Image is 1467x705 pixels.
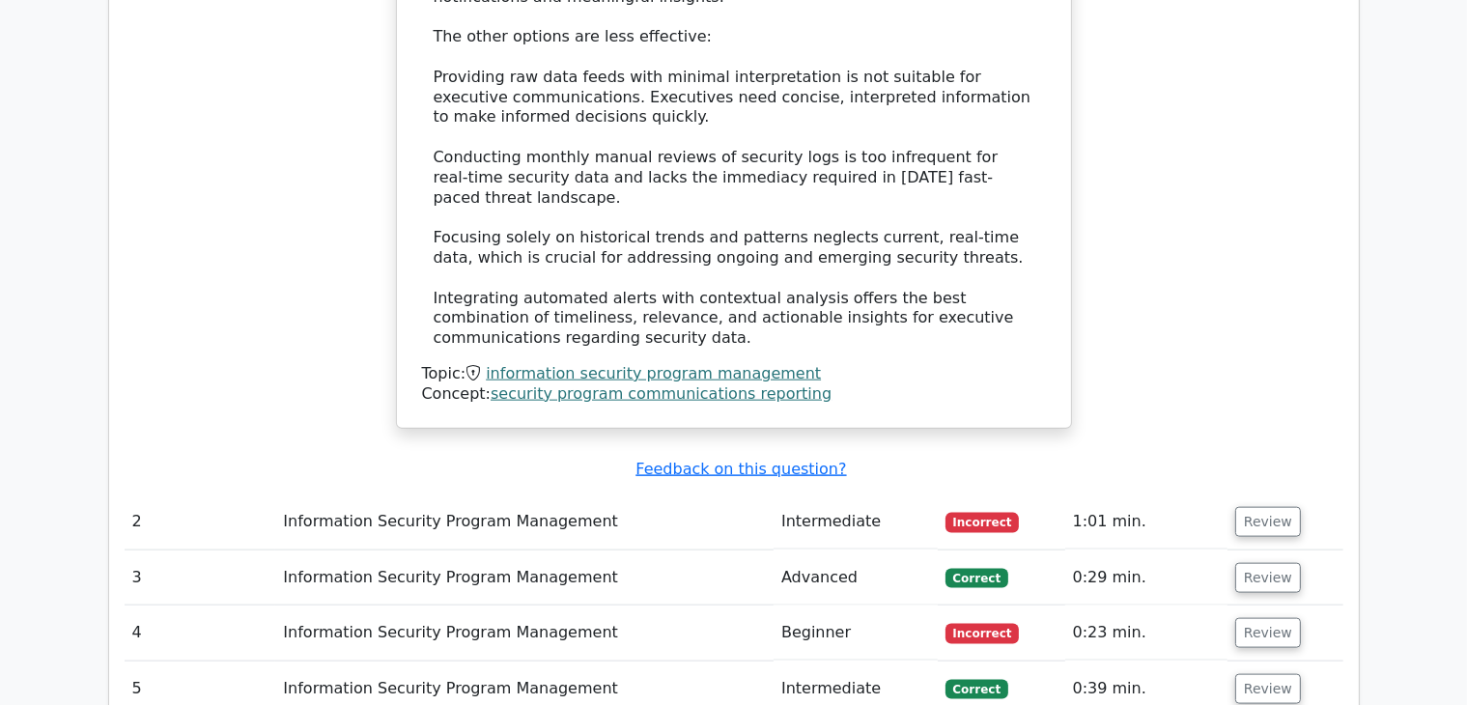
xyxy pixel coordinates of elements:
[1235,507,1301,537] button: Review
[945,513,1020,532] span: Incorrect
[275,494,774,550] td: Information Security Program Management
[125,606,276,661] td: 4
[486,364,821,382] a: information security program management
[635,460,846,478] a: Feedback on this question?
[774,550,938,606] td: Advanced
[275,550,774,606] td: Information Security Program Management
[774,606,938,661] td: Beginner
[945,680,1008,699] span: Correct
[1235,563,1301,593] button: Review
[1065,494,1227,550] td: 1:01 min.
[125,550,276,606] td: 3
[945,569,1008,588] span: Correct
[1065,606,1227,661] td: 0:23 min.
[125,494,276,550] td: 2
[1235,618,1301,648] button: Review
[1235,674,1301,704] button: Review
[422,364,1046,384] div: Topic:
[774,494,938,550] td: Intermediate
[491,384,832,403] a: security program communications reporting
[1065,550,1227,606] td: 0:29 min.
[422,384,1046,405] div: Concept:
[275,606,774,661] td: Information Security Program Management
[945,624,1020,643] span: Incorrect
